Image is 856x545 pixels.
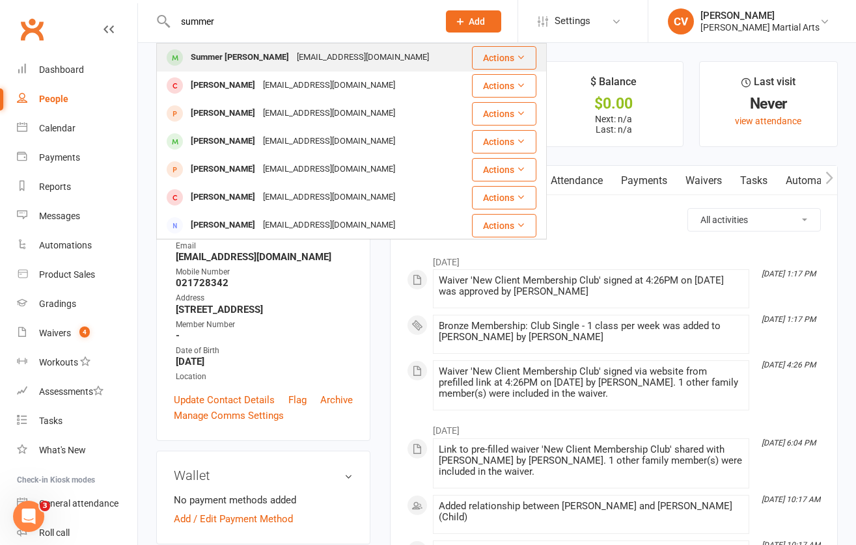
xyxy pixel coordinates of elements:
strong: 021728342 [176,277,353,289]
a: Calendar [17,114,137,143]
a: General attendance kiosk mode [17,489,137,518]
a: Archive [320,392,353,408]
li: [DATE] [407,248,821,269]
span: Add [469,16,485,27]
span: 3 [40,501,50,511]
div: Waivers [39,328,71,338]
a: Workouts [17,348,137,377]
div: Mobile Number [176,266,353,278]
strong: [STREET_ADDRESS] [176,304,353,315]
a: Automations [777,166,854,196]
div: $0.00 [557,97,670,111]
li: No payment methods added [174,492,353,508]
div: Automations [39,240,92,250]
div: Summer [PERSON_NAME] [187,48,293,67]
div: [PERSON_NAME] [187,76,259,95]
a: Add / Edit Payment Method [174,511,293,527]
div: Waiver 'New Client Membership Club' signed via website from prefilled link at 4:26PM on [DATE] by... [439,366,743,399]
a: Reports [17,172,137,202]
button: Add [446,10,501,33]
a: Payments [612,166,676,196]
div: Member Number [176,319,353,331]
div: Link to pre-filled waiver 'New Client Membership Club' shared with [PERSON_NAME] by [PERSON_NAME]... [439,444,743,477]
a: Automations [17,231,137,260]
div: Added relationship between [PERSON_NAME] and [PERSON_NAME] (Child) [439,501,743,523]
i: [DATE] 4:26 PM [762,360,816,369]
button: Actions [472,214,536,237]
div: Roll call [39,527,70,538]
button: Actions [472,74,536,98]
div: [EMAIL_ADDRESS][DOMAIN_NAME] [259,160,399,179]
div: [EMAIL_ADDRESS][DOMAIN_NAME] [259,216,399,235]
div: Last visit [741,73,795,97]
strong: [EMAIL_ADDRESS][DOMAIN_NAME] [176,251,353,263]
li: [DATE] [407,417,821,438]
button: Actions [472,158,536,181]
a: Product Sales [17,260,137,289]
a: Manage Comms Settings [174,408,284,423]
p: Next: n/a Last: n/a [557,114,670,135]
span: Settings [555,7,590,36]
div: Gradings [39,299,76,309]
strong: - [176,330,353,341]
div: [EMAIL_ADDRESS][DOMAIN_NAME] [259,132,399,151]
div: Calendar [39,123,76,133]
div: People [39,94,68,104]
div: [PERSON_NAME] Martial Arts [700,21,820,33]
iframe: Intercom live chat [13,501,44,532]
div: Bronze Membership: Club Single - 1 class per week was added to [PERSON_NAME] by [PERSON_NAME] [439,321,743,343]
div: Location [176,371,353,383]
div: Product Sales [39,269,95,280]
a: Messages [17,202,137,231]
div: [PERSON_NAME] [187,104,259,123]
div: $ Balance [590,73,637,97]
a: view attendance [735,116,801,126]
strong: [DATE] [176,356,353,367]
div: [EMAIL_ADDRESS][DOMAIN_NAME] [293,48,433,67]
div: Tasks [39,416,62,426]
a: Payments [17,143,137,172]
div: Dashboard [39,64,84,75]
div: [EMAIL_ADDRESS][DOMAIN_NAME] [259,76,399,95]
a: What's New [17,436,137,465]
div: Address [176,292,353,304]
a: Update Contact Details [174,392,275,408]
a: Dashboard [17,55,137,85]
a: Flag [288,392,307,408]
div: [PERSON_NAME] [187,132,259,151]
h3: Wallet [174,468,353,483]
div: [PERSON_NAME] [187,160,259,179]
div: Payments [39,152,80,163]
div: CV [668,8,694,34]
div: [PERSON_NAME] [700,10,820,21]
i: [DATE] 1:17 PM [762,269,816,278]
button: Actions [472,130,536,153]
div: Email [176,240,353,252]
div: [EMAIL_ADDRESS][DOMAIN_NAME] [259,188,399,207]
div: Date of Birth [176,345,353,357]
a: Tasks [17,406,137,436]
a: Waivers 4 [17,319,137,348]
div: [PERSON_NAME] [187,188,259,207]
i: [DATE] 10:17 AM [762,495,820,504]
button: Actions [472,186,536,209]
h3: Activity [407,208,821,228]
i: [DATE] 6:04 PM [762,438,816,447]
a: Attendance [542,166,612,196]
div: Assessments [39,386,104,397]
div: What's New [39,445,86,455]
div: Never [711,97,825,111]
div: Reports [39,181,71,192]
button: Actions [472,46,536,70]
div: Workouts [39,357,78,367]
a: People [17,85,137,114]
a: Assessments [17,377,137,406]
div: [EMAIL_ADDRESS][DOMAIN_NAME] [259,104,399,123]
a: Gradings [17,289,137,319]
span: 4 [79,326,90,338]
a: Tasks [731,166,777,196]
div: Waiver 'New Client Membership Club' signed at 4:26PM on [DATE] was approved by [PERSON_NAME] [439,275,743,297]
button: Actions [472,102,536,126]
div: General attendance [39,498,118,509]
div: [PERSON_NAME] [187,216,259,235]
